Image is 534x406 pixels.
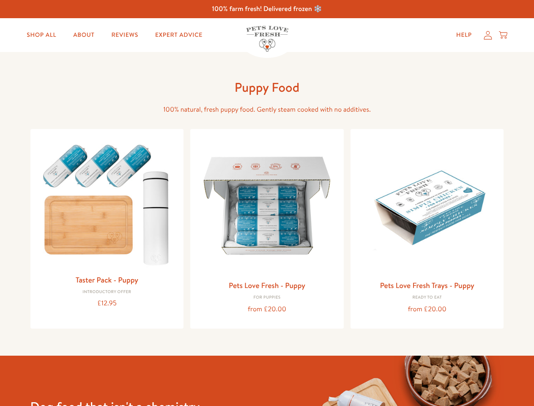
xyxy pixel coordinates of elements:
a: Shop All [20,27,63,44]
a: Pets Love Fresh Trays - Puppy [380,280,474,291]
div: For puppies [197,295,337,300]
a: About [66,27,101,44]
a: Expert Advice [148,27,209,44]
div: £12.95 [37,298,177,309]
img: Pets Love Fresh Trays - Puppy [357,136,497,276]
a: Taster Pack - Puppy [76,274,138,285]
a: Reviews [104,27,145,44]
a: Help [449,27,479,44]
img: Pets Love Fresh [246,26,288,52]
div: from £20.00 [357,304,497,315]
div: Introductory Offer [37,290,177,295]
h1: Puppy Food [132,79,403,96]
img: Pets Love Fresh - Puppy [197,136,337,276]
a: Pets Love Fresh - Puppy [229,280,305,291]
img: Taster Pack - Puppy [37,136,177,270]
div: Ready to eat [357,295,497,300]
span: 100% natural, fresh puppy food. Gently steam cooked with no additives. [163,105,371,114]
div: from £20.00 [197,304,337,315]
